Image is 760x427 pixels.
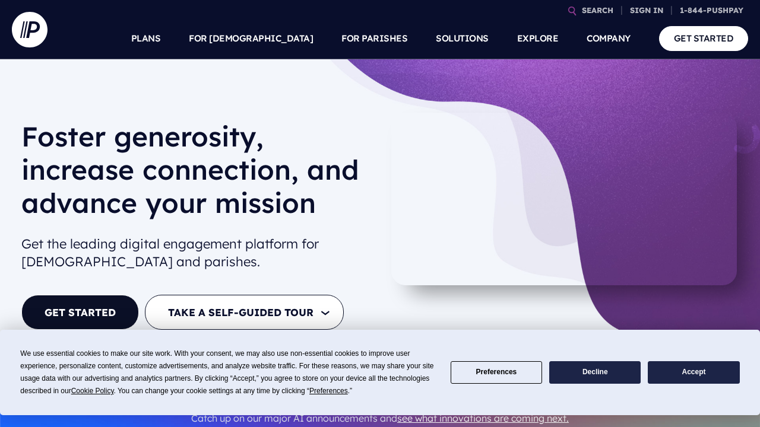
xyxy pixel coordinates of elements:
span: Preferences [309,387,348,395]
a: FOR [DEMOGRAPHIC_DATA] [189,18,313,59]
button: Accept [648,361,739,384]
span: Cookie Policy [71,387,114,395]
a: FOR PARISHES [341,18,407,59]
a: GET STARTED [659,26,749,50]
h1: Foster generosity, increase connection, and advance your mission [21,120,370,229]
h2: Get the leading digital engagement platform for [DEMOGRAPHIC_DATA] and parishes. [21,230,370,276]
button: Preferences [451,361,542,384]
button: TAKE A SELF-GUIDED TOUR [145,295,344,330]
a: EXPLORE [517,18,559,59]
a: COMPANY [587,18,631,59]
div: We use essential cookies to make our site work. With your consent, we may also use non-essential ... [20,348,436,397]
a: PLANS [131,18,161,59]
a: see what innovations are coming next. [397,412,569,424]
button: Decline [549,361,641,384]
a: SOLUTIONS [436,18,489,59]
a: GET STARTED [21,295,139,330]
